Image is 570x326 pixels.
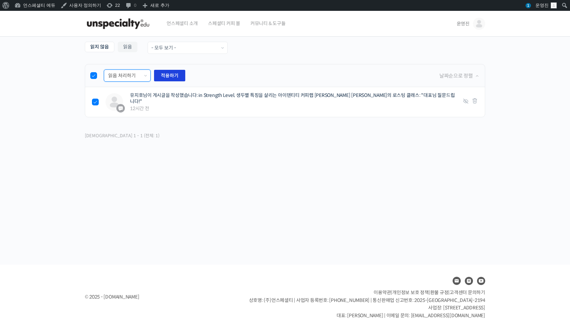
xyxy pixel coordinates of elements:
a: 환불 규정 [430,289,449,296]
a: 개인정보 보호 정책 [392,289,429,296]
span: 설정 [105,225,113,230]
span: 12시간 전 [130,105,459,112]
p: | | | 상호명: (주)언스페셜티 | 사업자 등록번호: [PHONE_NUMBER] | 통신판매업 신고번호: 2025-[GEOGRAPHIC_DATA]-2194 사업장: [ST... [249,289,485,319]
a: 유지호님이 게시글을 작성했습니다: in Strength Level, 생두별 특징을 살리는 아이덴티티 커피랩 [PERSON_NAME] [PERSON_NAME]의 로스팅 클래스:... [130,92,455,104]
span: 스페셜티 커피 몰 [208,11,240,36]
div: | [459,98,478,107]
span: 고객센터 문의하기 [450,289,485,296]
a: 스페셜티 커피 몰 [205,11,244,37]
div: 날짜순으로 정렬 [439,71,480,80]
a: 커뮤니티 & 도구들 [247,11,289,37]
a: 언스페셜티 소개 [163,11,201,37]
span: 홈 [21,225,25,230]
p: [DEMOGRAPHIC_DATA] 1 - 1 (전체: 1) [85,131,159,140]
a: 운영진 [457,11,485,37]
a: 홈 [2,215,45,232]
a: 읽지 않음 [85,42,114,52]
span: 언스페셜티 소개 [167,11,198,36]
a: 대화 [45,215,88,232]
a: Oldest First [475,71,480,80]
span: 1 [526,3,531,8]
span: 대화 [62,225,70,231]
div: © 2025 - [DOMAIN_NAME] [85,292,232,302]
img: 프로필 사진 [106,93,123,111]
input: 적용하기 [154,70,185,81]
nav: Sub Menu [85,42,137,54]
span: 커뮤니티 & 도구들 [250,11,286,36]
a: 설정 [88,215,130,232]
a: 이용약관 [374,289,391,296]
a: 읽음 [118,42,137,52]
span: 운영진 [457,21,470,27]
